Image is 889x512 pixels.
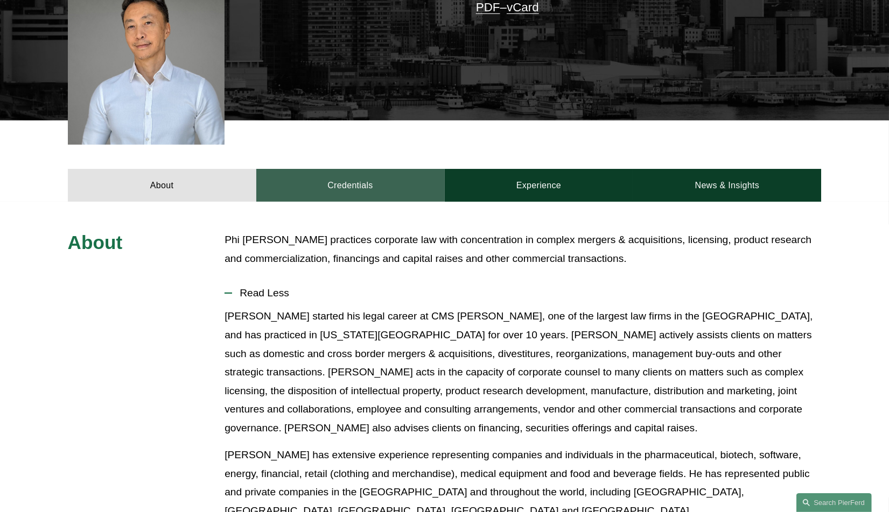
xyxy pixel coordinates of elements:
[256,169,445,201] a: Credentials
[225,231,821,268] p: Phi [PERSON_NAME] practices corporate law with concentration in complex mergers & acquisitions, l...
[68,169,256,201] a: About
[507,1,539,14] a: vCard
[476,1,500,14] a: PDF
[445,169,633,201] a: Experience
[633,169,821,201] a: News & Insights
[225,279,821,307] button: Read Less
[68,232,123,253] span: About
[232,287,821,299] span: Read Less
[225,307,821,437] p: [PERSON_NAME] started his legal career at CMS [PERSON_NAME], one of the largest law firms in the ...
[796,493,872,512] a: Search this site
